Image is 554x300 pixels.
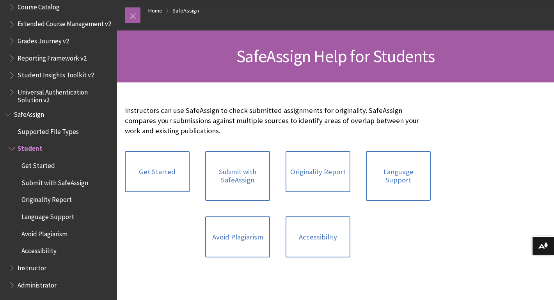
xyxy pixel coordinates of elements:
[205,216,270,258] a: Avoid Plagiarism
[205,151,270,201] a: Submit with SafeAssign
[236,45,435,67] span: SafeAssign Help for Students
[125,105,431,136] p: Instructors can use SafeAssign to check submitted assignments for originality. SafeAssign compare...
[21,176,88,187] span: Submit with SafeAssign
[14,108,44,118] span: SafeAssign
[18,0,60,11] span: Course Catalog
[286,151,350,193] a: Originality Report
[18,125,79,136] span: Supported File Types
[21,245,57,255] span: Accessibility
[18,18,111,28] span: Extended Course Management v2
[148,6,162,16] a: Home
[18,279,57,289] span: Administrator
[18,86,112,104] span: Universal Authentication Solution v2
[366,151,431,201] a: Language Support
[18,69,94,79] span: Student Insights Toolkit v2
[21,193,72,204] span: Originality Report
[21,210,74,221] span: Language Support
[18,34,69,45] span: Grades Journey v2
[5,108,112,291] nav: Book outline for Blackboard SafeAssign
[125,151,190,193] a: Get Started
[172,6,199,16] a: SafeAssign
[18,52,87,62] span: Reporting Framework v2
[21,159,55,170] span: Get Started
[18,142,43,153] span: Student
[18,261,46,272] span: Instructor
[21,227,67,238] span: Avoid Plagiarism
[286,216,350,258] a: Accessibility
